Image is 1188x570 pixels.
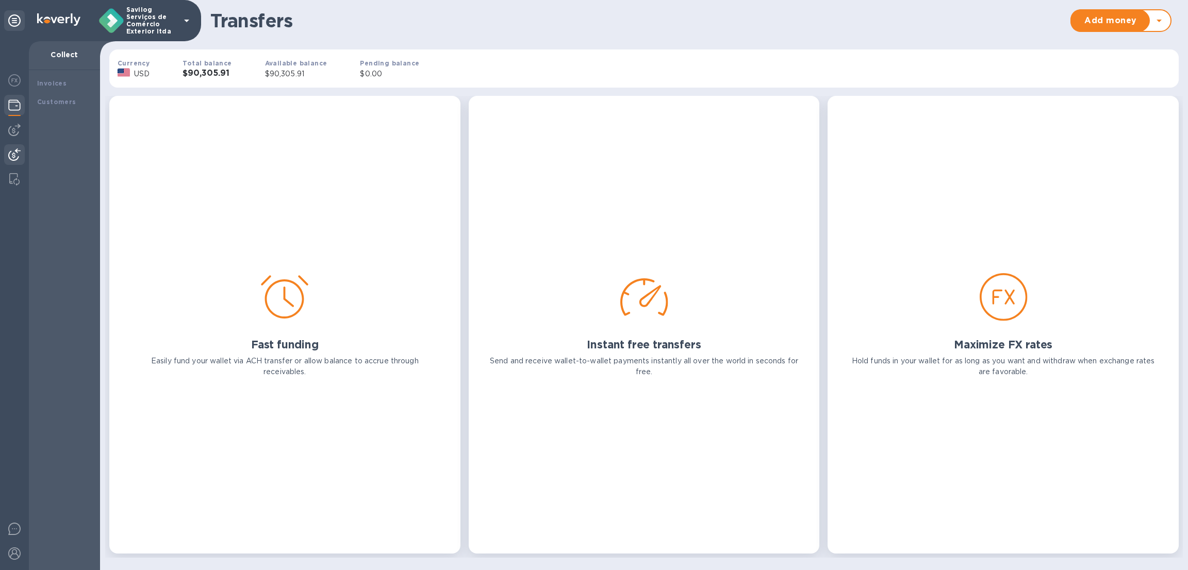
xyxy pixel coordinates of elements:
img: Foreign exchange [8,74,21,87]
img: Wallets [8,99,21,111]
p: Savilog Serviços de Comércio Exterior ltda [126,6,178,35]
b: Customers [37,98,76,106]
h1: Transfers [210,10,1065,31]
span: Add money [1080,14,1142,27]
p: Send and receive wallet-to-wallet payments instantly all over the world in seconds for free. [489,356,799,377]
b: Available balance [265,59,327,67]
p: $0.00 [360,69,419,79]
h2: Fast funding [251,338,319,351]
p: Collect [37,49,92,60]
button: Add money [1071,10,1150,31]
b: Total balance [183,59,232,67]
p: Easily fund your wallet via ACH transfer or allow balance to accrue through receivables. [130,356,440,377]
b: Invoices [37,79,67,87]
h3: $90,305.91 [183,69,232,78]
img: Logo [37,13,80,26]
p: USD [134,69,150,79]
b: Pending balance [360,59,419,67]
p: $90,305.91 [265,69,327,79]
p: Hold funds in your wallet for as long as you want and withdraw when exchange rates are favorable. [848,356,1158,377]
h2: Instant free transfers [587,338,701,351]
div: Unpin categories [4,10,25,31]
b: Currency [118,59,150,67]
h2: Maximize FX rates [954,338,1052,351]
